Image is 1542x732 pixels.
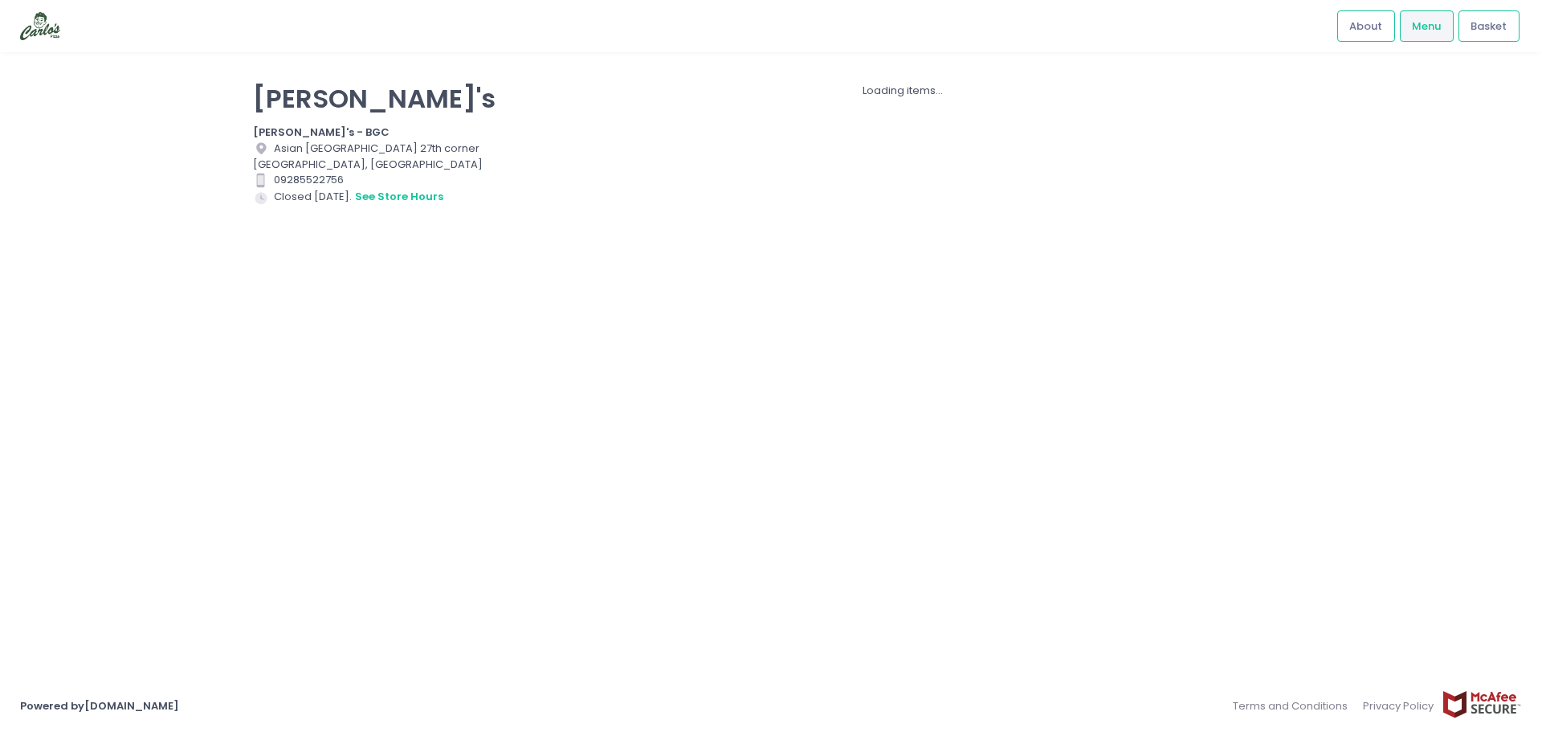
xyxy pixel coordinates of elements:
[253,141,497,173] div: Asian [GEOGRAPHIC_DATA] 27th corner [GEOGRAPHIC_DATA], [GEOGRAPHIC_DATA]
[1412,18,1441,35] span: Menu
[1400,10,1454,41] a: Menu
[1349,18,1382,35] span: About
[1442,690,1522,718] img: mcafee-secure
[20,12,60,40] img: logo
[253,172,497,188] div: 09285522756
[253,188,497,206] div: Closed [DATE].
[1337,10,1395,41] a: About
[253,125,390,140] b: [PERSON_NAME]'s - BGC
[253,83,497,114] p: [PERSON_NAME]'s
[1233,690,1356,722] a: Terms and Conditions
[1356,690,1442,722] a: Privacy Policy
[20,698,179,714] a: Powered by[DOMAIN_NAME]
[354,188,444,206] button: see store hours
[517,83,1289,99] div: Loading items...
[1471,18,1507,35] span: Basket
